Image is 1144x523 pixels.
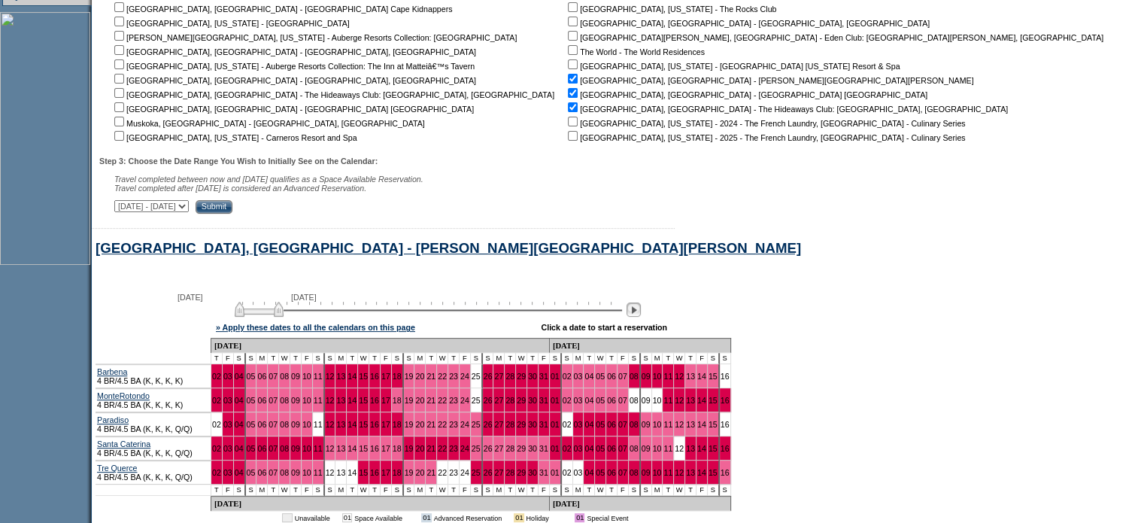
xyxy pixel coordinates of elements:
a: Santa Caterina [97,439,150,449]
a: 14 [697,396,706,405]
nobr: Travel completed after [DATE] is considered an Advanced Reservation. [114,184,366,193]
a: 02 [563,420,572,429]
a: 07 [618,372,627,381]
a: 27 [494,396,503,405]
a: 23 [449,420,458,429]
td: M [256,353,268,364]
a: 25 [472,444,481,453]
a: 16 [721,444,730,453]
nobr: [GEOGRAPHIC_DATA], [US_STATE] - The Rocks Club [565,5,776,14]
a: 30 [528,468,537,477]
a: 15 [359,396,368,405]
nobr: [GEOGRAPHIC_DATA], [GEOGRAPHIC_DATA] - [GEOGRAPHIC_DATA] [GEOGRAPHIC_DATA] [565,90,927,99]
a: 13 [336,468,345,477]
a: 13 [336,420,345,429]
a: 30 [528,372,537,381]
a: 23 [449,396,458,405]
a: 16 [721,468,730,477]
a: 15 [359,468,368,477]
a: 07 [269,420,278,429]
a: 14 [697,420,706,429]
a: 11 [663,444,672,453]
a: 03 [223,372,232,381]
a: 05 [247,420,256,429]
a: 10 [653,396,662,405]
a: 14 [697,372,706,381]
a: 12 [675,420,684,429]
a: 02 [563,444,572,453]
a: 18 [393,420,402,429]
a: 06 [607,396,616,405]
a: Tre Querce [97,464,138,473]
nobr: [GEOGRAPHIC_DATA][PERSON_NAME], [GEOGRAPHIC_DATA] - Eden Club: [GEOGRAPHIC_DATA][PERSON_NAME], [G... [565,33,1103,42]
a: 29 [517,468,526,477]
a: 13 [336,372,345,381]
a: 19 [405,372,414,381]
a: 16 [721,420,730,429]
td: S [313,353,325,364]
a: 27 [494,468,503,477]
td: T [426,353,437,364]
a: 07 [269,468,278,477]
a: 14 [697,468,706,477]
a: 15 [709,468,718,477]
a: 04 [235,372,244,381]
a: 24 [460,372,469,381]
a: 18 [393,396,402,405]
a: 03 [223,396,232,405]
a: 17 [381,372,390,381]
a: 07 [618,468,627,477]
a: 31 [539,420,548,429]
td: T [448,353,460,364]
td: T [347,353,358,364]
a: 28 [505,396,514,405]
a: 05 [247,468,256,477]
a: 03 [574,468,583,477]
a: 01 [551,468,560,477]
a: 04 [584,420,593,429]
a: 22 [438,372,447,381]
a: 09 [642,468,651,477]
a: 05 [247,396,256,405]
nobr: [GEOGRAPHIC_DATA], [US_STATE] - 2025 - The French Laundry, [GEOGRAPHIC_DATA] - Culinary Series [565,133,965,142]
a: 18 [393,468,402,477]
a: 02 [563,396,572,405]
a: 12 [675,444,684,453]
td: F [302,353,313,364]
a: 01 [551,396,560,405]
a: 17 [381,420,390,429]
td: S [471,353,483,364]
a: 21 [426,444,435,453]
a: 04 [235,468,244,477]
a: 09 [642,420,651,429]
td: W [516,353,527,364]
a: 08 [280,372,289,381]
a: 15 [709,444,718,453]
a: 03 [223,444,232,453]
a: 18 [393,372,402,381]
a: 14 [347,468,357,477]
a: 11 [663,468,672,477]
a: 06 [607,444,616,453]
a: 17 [381,396,390,405]
nobr: The World - The World Residences [565,47,705,56]
a: 29 [517,444,526,453]
a: 30 [528,444,537,453]
a: 03 [574,444,583,453]
a: 13 [686,444,695,453]
a: 11 [314,468,323,477]
a: » Apply these dates to all the calendars on this page [216,323,415,332]
nobr: [GEOGRAPHIC_DATA], [GEOGRAPHIC_DATA] - The Hideaways Club: [GEOGRAPHIC_DATA], [GEOGRAPHIC_DATA] [565,105,1008,114]
a: 25 [472,372,481,381]
a: 18 [393,444,402,453]
a: 19 [405,420,414,429]
td: T [290,353,302,364]
a: 30 [528,420,537,429]
a: 06 [257,372,266,381]
td: M [573,353,584,364]
td: W [279,353,290,364]
a: 07 [269,372,278,381]
a: 12 [326,372,335,381]
a: 06 [607,372,616,381]
a: 04 [584,444,593,453]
